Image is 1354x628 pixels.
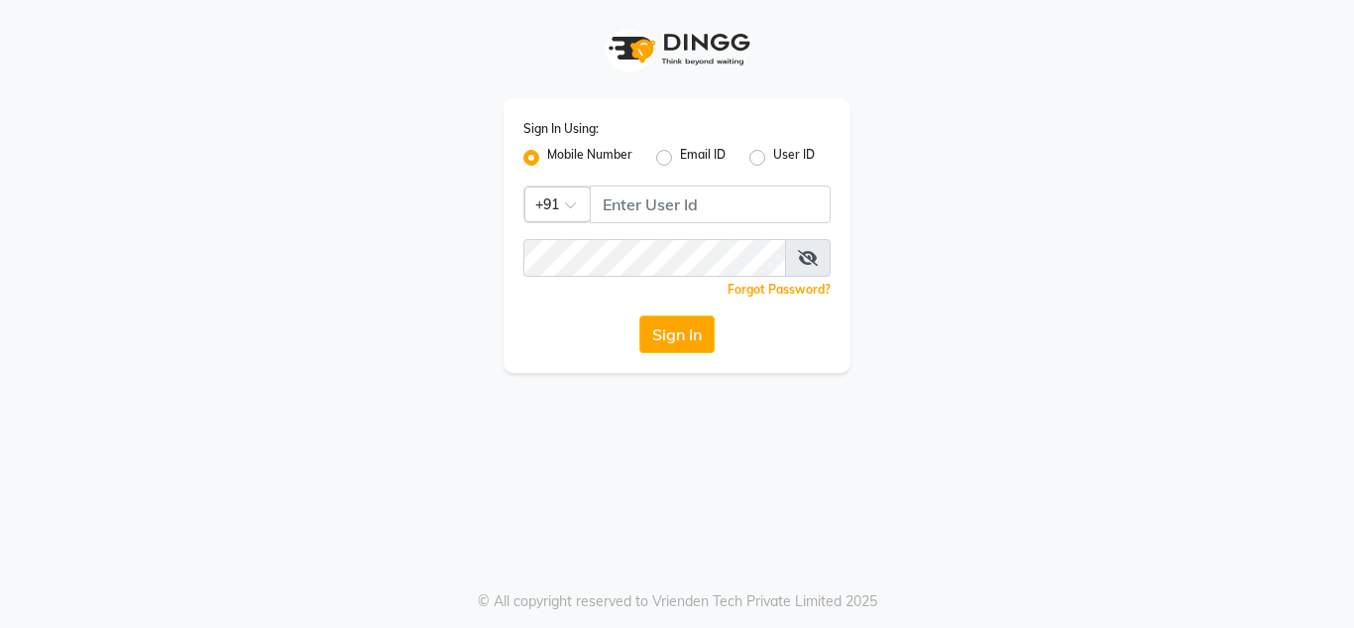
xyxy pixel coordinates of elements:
input: Username [523,239,786,277]
label: Mobile Number [547,146,632,170]
label: Sign In Using: [523,120,599,138]
button: Sign In [639,315,715,353]
label: User ID [773,146,815,170]
input: Username [590,186,831,223]
label: Email ID [680,146,726,170]
a: Forgot Password? [728,282,831,297]
img: logo1.svg [598,20,756,78]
